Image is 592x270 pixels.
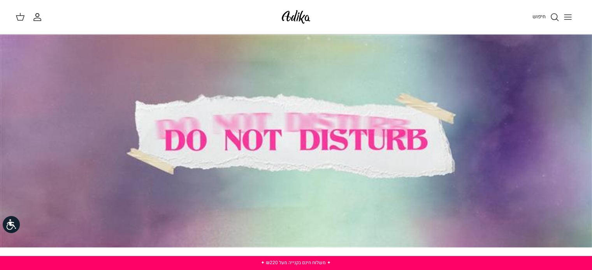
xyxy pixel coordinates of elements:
[33,12,45,22] a: החשבון שלי
[279,8,313,26] img: Adika IL
[532,13,546,20] span: חיפוש
[532,12,559,22] a: חיפוש
[261,259,331,266] a: ✦ משלוח חינם בקנייה מעל ₪220 ✦
[559,9,576,26] button: Toggle menu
